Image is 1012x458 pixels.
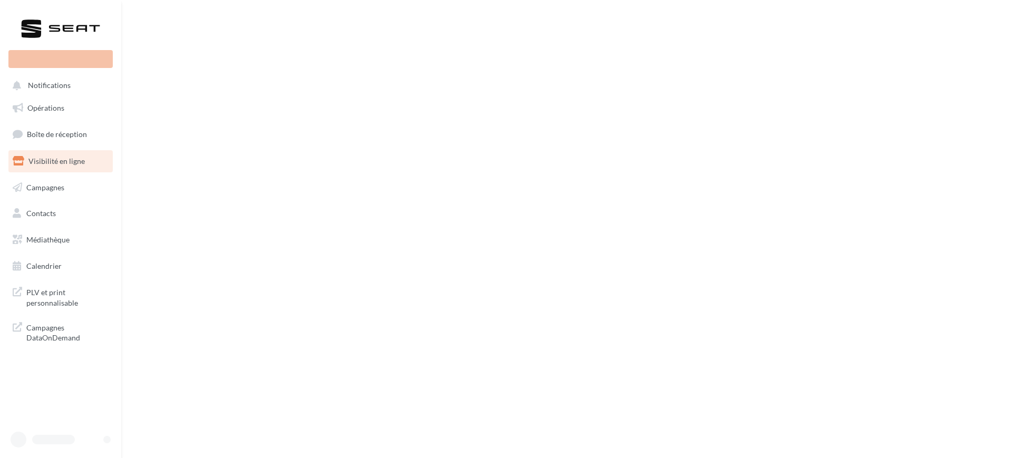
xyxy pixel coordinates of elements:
a: Contacts [6,202,115,225]
span: Visibilité en ligne [28,157,85,165]
a: Visibilité en ligne [6,150,115,172]
span: Campagnes [26,182,64,191]
a: Médiathèque [6,229,115,251]
span: Campagnes DataOnDemand [26,320,109,343]
a: Calendrier [6,255,115,277]
a: Boîte de réception [6,123,115,145]
span: Boîte de réception [27,130,87,139]
span: Médiathèque [26,235,70,244]
span: PLV et print personnalisable [26,285,109,308]
span: Contacts [26,209,56,218]
a: Campagnes [6,177,115,199]
span: Notifications [28,81,71,90]
div: Nouvelle campagne [8,50,113,68]
span: Opérations [27,103,64,112]
span: Calendrier [26,261,62,270]
a: Campagnes DataOnDemand [6,316,115,347]
a: PLV et print personnalisable [6,281,115,312]
a: Opérations [6,97,115,119]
